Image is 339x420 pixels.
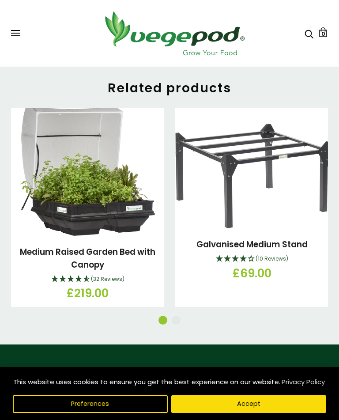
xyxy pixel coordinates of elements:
div: 4.66 Stars - 32 Reviews [18,274,158,285]
a: Search [305,29,313,38]
img: Vegepod [97,9,252,58]
button: 2 [172,316,181,325]
h2: Related products [11,80,328,96]
button: 1 [158,316,167,325]
a: Privacy Policy (opens in a new tab) [280,374,326,390]
span: This website uses cookies to ensure you get the best experience on our website. [13,377,280,386]
a: Galvanised Medium Stand [196,238,308,250]
p: Get the latest product specials, grow tips and news! [11,362,232,403]
span: 0 [321,30,325,38]
img: Medium Raised Garden Bed with Canopy [20,103,154,236]
button: Preferences [13,395,168,413]
a: Medium Raised Garden Bed with Canopy [20,246,155,271]
button: Accept [171,395,326,413]
img: Galvanised Medium Stand [175,124,328,229]
a: Cart [318,27,328,37]
span: 4.66 Stars - 32 Reviews [91,275,124,283]
div: 4.1 Stars - 10 Reviews [182,254,322,265]
span: £69.00 [233,265,271,282]
span: £219.00 [67,285,109,302]
span: 4.1 Stars - 10 Reviews [256,255,288,262]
